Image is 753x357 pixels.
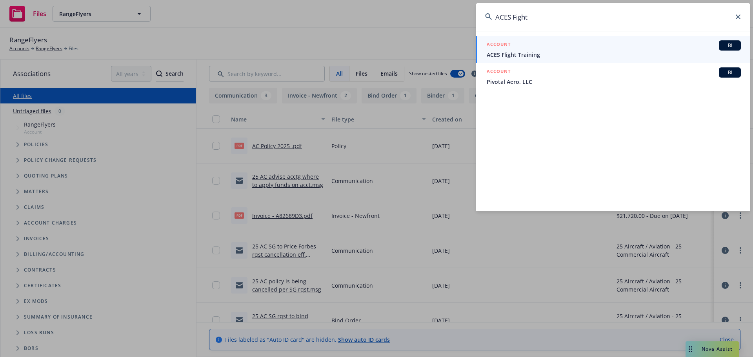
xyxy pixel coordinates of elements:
h5: ACCOUNT [487,67,511,77]
span: Pivotal Aero, LLC [487,78,741,86]
input: Search... [476,3,750,31]
span: BI [722,42,738,49]
a: ACCOUNTBIPivotal Aero, LLC [476,63,750,90]
span: BI [722,69,738,76]
h5: ACCOUNT [487,40,511,50]
a: ACCOUNTBIACES Flight Training [476,36,750,63]
span: ACES Flight Training [487,51,741,59]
